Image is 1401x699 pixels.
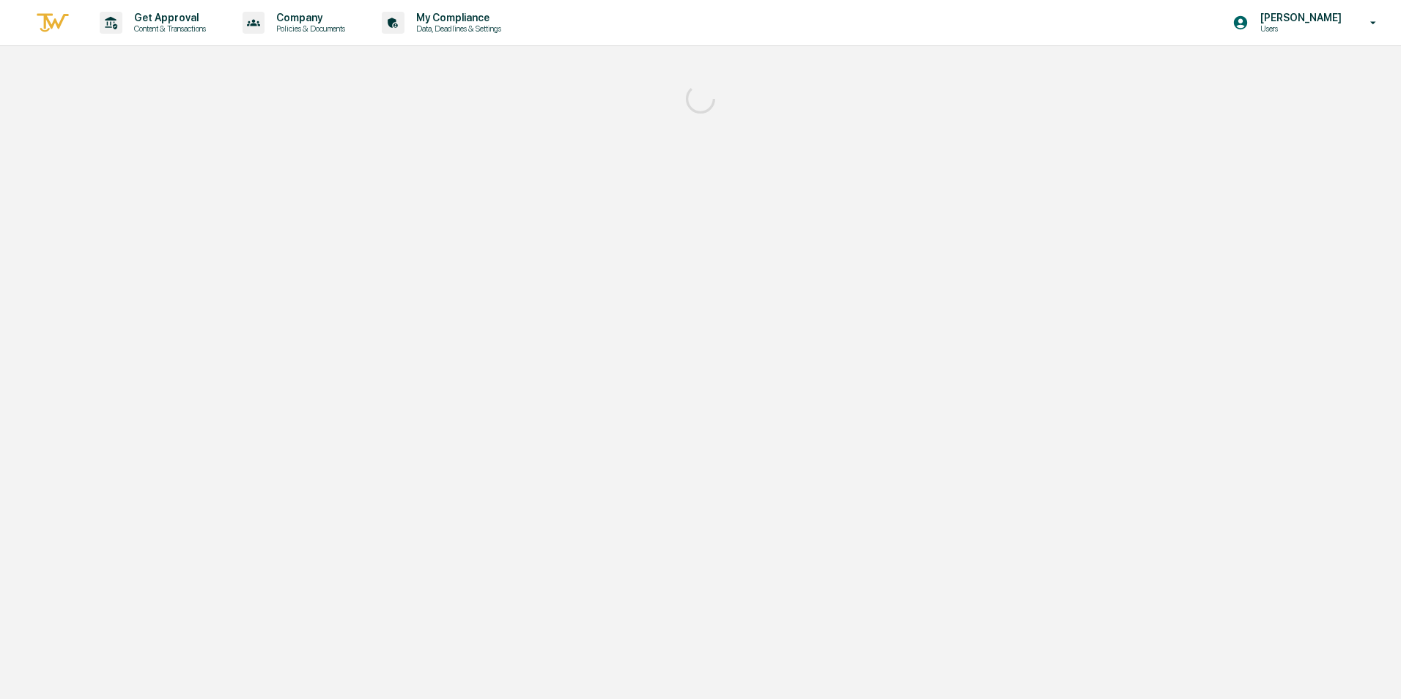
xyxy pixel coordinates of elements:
[404,12,509,23] p: My Compliance
[1249,23,1349,34] p: Users
[122,23,213,34] p: Content & Transactions
[404,23,509,34] p: Data, Deadlines & Settings
[1249,12,1349,23] p: [PERSON_NAME]
[35,11,70,35] img: logo
[122,12,213,23] p: Get Approval
[265,23,352,34] p: Policies & Documents
[265,12,352,23] p: Company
